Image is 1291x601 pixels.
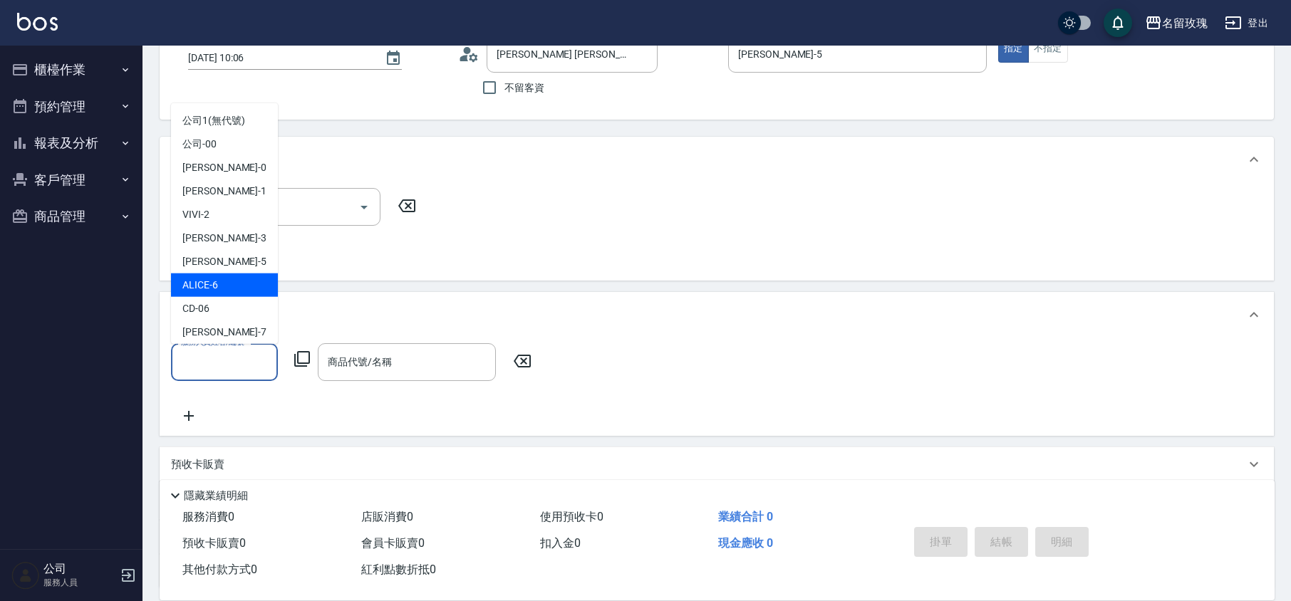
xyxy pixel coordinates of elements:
[1219,10,1274,36] button: 登出
[361,563,436,576] span: 紅利點數折抵 0
[1139,9,1213,38] button: 名留玫瑰
[43,576,116,589] p: 服務人員
[182,231,266,246] span: [PERSON_NAME] -3
[540,510,603,523] span: 使用預收卡 0
[182,137,217,152] span: 公司 -00
[182,278,218,293] span: ALICE -6
[182,563,257,576] span: 其他付款方式 0
[504,80,544,95] span: 不留客資
[353,196,375,219] button: Open
[160,137,1274,182] div: 項目消費
[182,207,209,222] span: VIVI -2
[171,457,224,472] p: 預收卡販賣
[182,184,266,199] span: [PERSON_NAME] -1
[361,536,425,550] span: 會員卡販賣 0
[11,561,40,590] img: Person
[182,160,266,175] span: [PERSON_NAME] -0
[1162,14,1208,32] div: 名留玫瑰
[361,510,413,523] span: 店販消費 0
[17,13,58,31] img: Logo
[6,125,137,162] button: 報表及分析
[182,325,266,340] span: [PERSON_NAME] -7
[182,301,209,316] span: CD -06
[1104,9,1132,37] button: save
[182,254,266,269] span: [PERSON_NAME] -5
[6,88,137,125] button: 預約管理
[182,510,234,523] span: 服務消費 0
[43,562,116,576] h5: 公司
[160,447,1274,481] div: 預收卡販賣
[6,162,137,199] button: 客戶管理
[182,113,245,128] span: 公司1 (無代號)
[376,41,410,75] button: Choose date, selected date is 2025-09-09
[1028,35,1068,63] button: 不指定
[160,292,1274,338] div: 店販銷售
[6,198,137,235] button: 商品管理
[718,536,773,550] span: 現金應收 0
[998,35,1029,63] button: 指定
[6,51,137,88] button: 櫃檯作業
[718,510,773,523] span: 業績合計 0
[540,536,581,550] span: 扣入金 0
[188,46,370,70] input: YYYY/MM/DD hh:mm
[184,488,248,503] p: 隱藏業績明細
[182,536,246,550] span: 預收卡販賣 0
